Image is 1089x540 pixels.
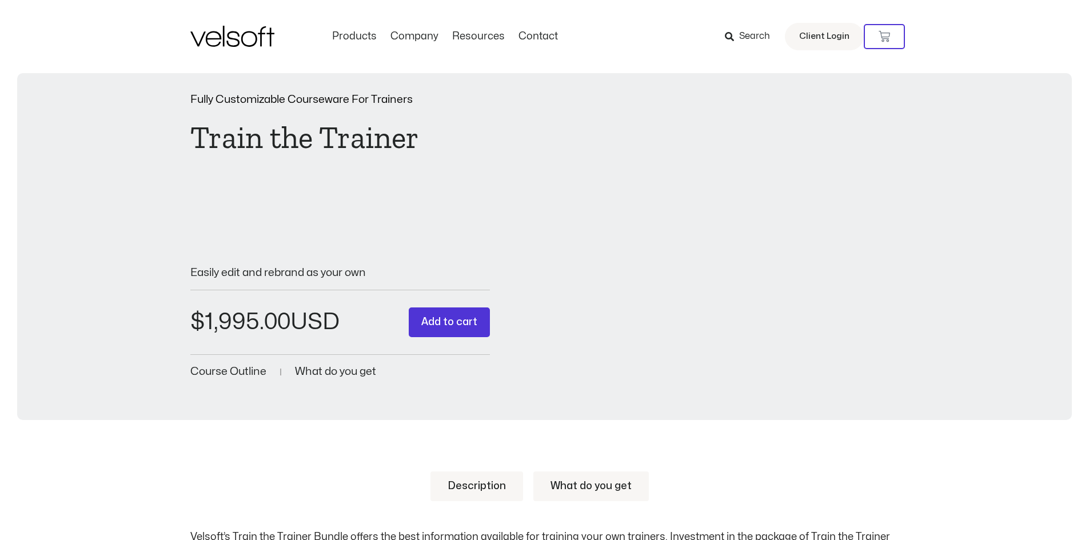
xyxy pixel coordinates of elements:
[725,27,778,46] a: Search
[739,29,770,44] span: Search
[190,267,490,278] p: Easily edit and rebrand as your own
[409,307,490,338] button: Add to cart
[325,30,565,43] nav: Menu
[512,30,565,43] a: ContactMenu Toggle
[190,311,205,333] span: $
[785,23,864,50] a: Client Login
[430,471,523,501] a: Description
[384,30,445,43] a: CompanyMenu Toggle
[445,30,512,43] a: ResourcesMenu Toggle
[190,122,490,153] h1: Train the Trainer
[799,29,849,44] span: Client Login
[533,471,649,501] a: What do you get
[295,366,376,377] a: What do you get
[190,366,266,377] a: Course Outline
[190,26,274,47] img: Velsoft Training Materials
[190,94,490,105] p: Fully Customizable Courseware For Trainers
[325,30,384,43] a: ProductsMenu Toggle
[190,311,290,333] bdi: 1,995.00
